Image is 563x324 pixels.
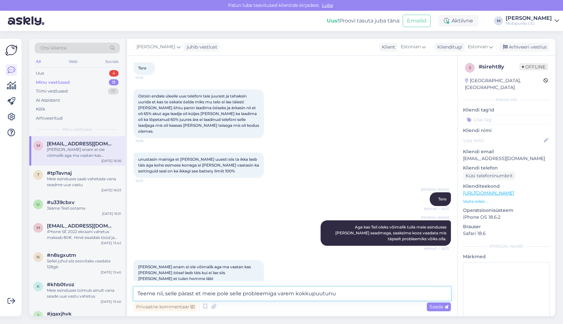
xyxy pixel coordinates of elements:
[36,115,63,122] div: Arhiveeritud
[379,44,395,51] div: Klient
[463,243,550,249] div: [PERSON_NAME]
[101,241,121,245] div: [DATE] 13:42
[506,21,552,26] div: Mobipunkt OÜ
[439,15,478,27] div: Aktiivne
[104,57,120,66] div: Socials
[435,44,462,51] div: Klienditugi
[463,155,550,162] p: [EMAIL_ADDRESS][DOMAIN_NAME]
[421,215,449,220] span: [PERSON_NAME]
[36,255,40,259] span: n
[47,147,121,158] div: [PERSON_NAME] enam ei ole võimalik aga ma vaatan kas [PERSON_NAME] öösel laeb täis kui ei lae sii...
[327,17,400,25] div: Proovi tasuta juba täna:
[463,214,550,221] p: iPhone OS 18.6.2
[463,107,550,113] p: Kliendi tag'id
[421,187,449,192] span: [PERSON_NAME]
[47,282,74,287] span: #khb0tvoz
[36,97,60,104] div: AI Assistent
[63,126,92,132] span: Minu vestlused
[469,65,471,70] span: s
[40,45,66,52] span: Otsi kliente
[47,205,121,211] div: Jääme Teid ootama
[138,94,260,134] span: Ostsin endale üleeile uue telefoni teie juurest ja tahaksin uurida et kas te oskate öelda miks mu...
[468,43,488,51] span: Estonian
[136,139,160,143] span: 15:58
[67,57,79,66] div: Web
[35,57,42,66] div: All
[47,252,76,258] span: #n8sgxutm
[424,206,449,211] span: Nähtud ✓ 16:32
[47,170,72,176] span: #tp7avnaj
[506,16,552,21] div: [PERSON_NAME]
[47,199,75,205] span: #u339cbxv
[134,287,451,301] textarea: Teeme nii, selle pärast et meie pole selle probleemiga varem kokkupuutun
[47,223,115,229] span: madis.siim@gmail.com
[47,141,115,147] span: mirjam.laks@gmail.com
[47,229,121,241] div: iPhone SE 2022 ekraani vahetus maksab 80€. Hind sisaldab tööd ja varuosa
[506,16,559,26] a: [PERSON_NAME]Mobipunkt OÜ
[463,165,550,171] p: Kliendi telefon
[479,63,519,71] div: # sireht8y
[37,172,39,177] span: t
[36,202,40,207] span: u
[47,311,72,317] span: #jqaxjhvk
[463,115,550,125] input: Lisa tag
[463,183,550,190] p: Klienditeekond
[37,313,39,318] span: j
[463,97,550,103] div: Kliendi info
[463,148,550,155] p: Kliendi email
[36,225,40,230] span: m
[36,70,44,77] div: Uus
[463,171,515,180] div: Küsi telefoninumbrit
[36,88,68,95] div: Tiimi vestlused
[138,264,252,281] span: [PERSON_NAME] enam ei ole võimalik aga ma vaatan kas [PERSON_NAME] öösel laeb täis kui ei lae sii...
[136,178,160,183] span: 16:25
[102,211,121,216] div: [DATE] 16:31
[138,157,260,173] span: unustasin mainiga et [PERSON_NAME] uuesti siis ta ikka laeb täis aga kohe esimese korraga ei [PER...
[136,75,160,80] span: 15:56
[494,16,503,25] div: M
[463,190,514,196] a: [URL][DOMAIN_NAME]
[401,43,421,51] span: Estonian
[5,44,18,56] img: Askly Logo
[463,137,542,144] input: Lisa nimi
[463,127,550,134] p: Kliendi nimi
[424,246,449,251] span: Nähtud ✓ 16:33
[36,106,45,112] div: Kõik
[101,188,121,193] div: [DATE] 16:33
[37,284,40,289] span: k
[137,43,175,51] span: [PERSON_NAME]
[47,258,121,270] div: Sellel juhul siis soovitaks vaadata 128gb
[108,88,119,95] div: 17
[463,207,550,214] p: Operatsioonisüsteem
[134,302,197,311] div: Privaatne kommentaar
[47,287,121,299] div: Meie esinduses toimub ainult vana seade uue vastu vahetus
[438,197,446,201] span: Tere
[47,176,121,188] div: Meie esinduses saab vahetada vana seadme uue vastu
[101,299,121,304] div: [DATE] 13:40
[320,2,335,8] span: Luba
[327,18,339,24] b: Uus!
[463,253,550,260] p: Märkmed
[429,304,448,310] span: Saada
[109,79,119,86] div: 11
[519,63,548,70] span: Offline
[463,230,550,237] p: Safari 18.6
[184,44,217,51] div: juhib vestlust
[109,70,119,77] div: 4
[101,158,121,163] div: [DATE] 16:36
[463,223,550,230] p: Brauser
[499,43,549,52] div: Arhiveeri vestlus
[138,66,146,70] span: Tere
[36,79,70,86] div: Minu vestlused
[465,77,543,91] div: [GEOGRAPHIC_DATA], [GEOGRAPHIC_DATA]
[463,199,550,204] p: Vaata edasi ...
[403,15,431,27] button: Emailid
[101,270,121,275] div: [DATE] 13:40
[36,143,40,148] span: m
[335,225,447,241] span: Aga kas Teil oleks võimalik tulla meie esindusse [PERSON_NAME] seadmega, saaksime koos vaadata mi...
